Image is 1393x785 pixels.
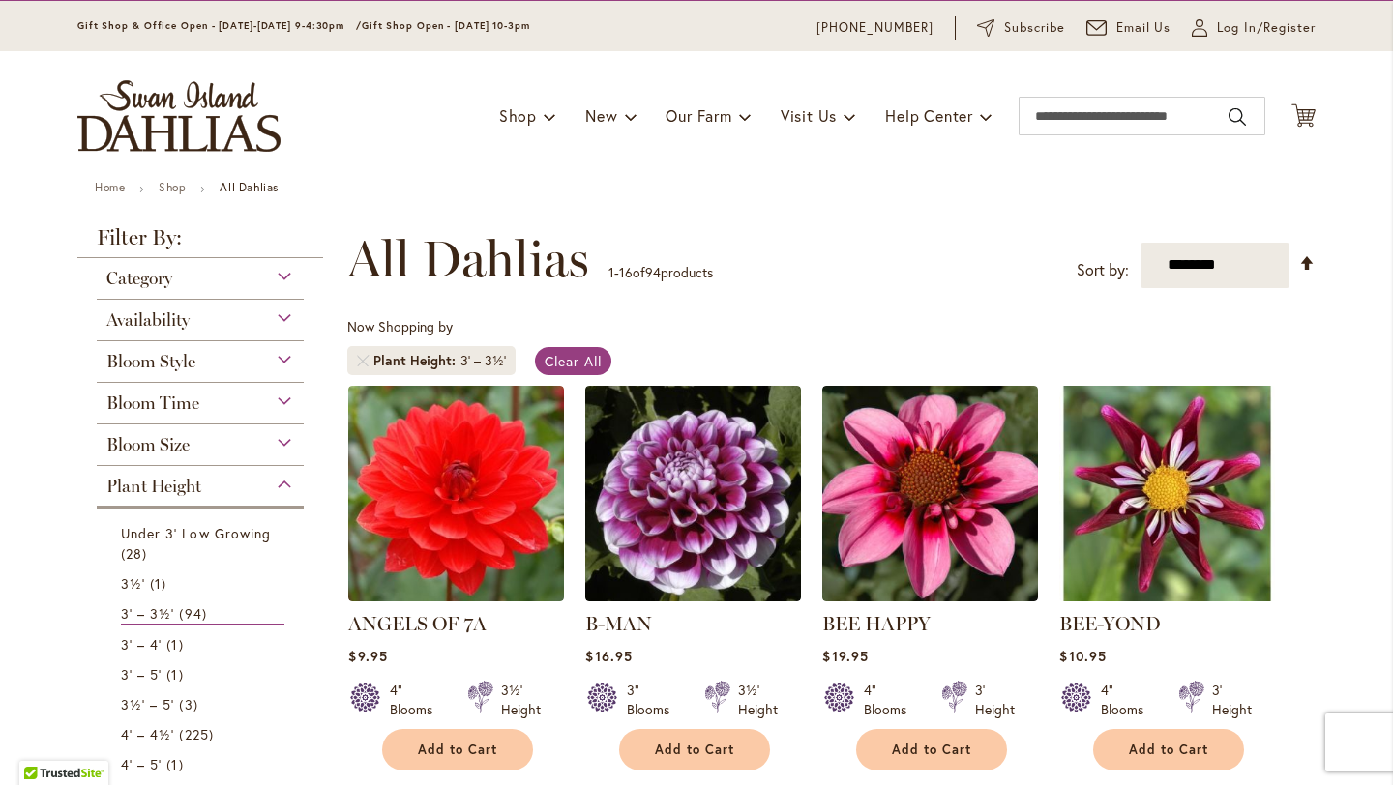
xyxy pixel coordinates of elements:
[106,476,201,497] span: Plant Height
[77,19,362,32] span: Gift Shop & Office Open - [DATE]-[DATE] 9-4:30pm /
[159,180,186,194] a: Shop
[977,18,1065,38] a: Subscribe
[121,755,162,773] span: 4' – 5'
[627,681,681,719] div: 3" Blooms
[816,18,934,38] a: [PHONE_NUMBER]
[362,19,530,32] span: Gift Shop Open - [DATE] 10-3pm
[1217,18,1316,38] span: Log In/Register
[106,392,199,414] span: Bloom Time
[619,729,770,770] button: Add to Cart
[619,263,633,281] span: 16
[1059,647,1106,665] span: $10.95
[418,741,497,758] span: Add to Cart
[892,741,971,758] span: Add to Cart
[357,355,369,366] a: Remove Plant Height 3' – 3½'
[95,180,125,194] a: Home
[608,263,614,281] span: 1
[348,587,564,605] a: ANGELS OF 7A
[121,574,145,593] span: 3½'
[585,612,652,635] a: B-MAN
[1059,386,1275,601] img: BEE-YOND
[460,351,506,370] div: 3' – 3½'
[121,524,271,542] span: Under 3' Low Growing
[585,105,617,126] span: New
[1116,18,1171,38] span: Email Us
[1192,18,1316,38] a: Log In/Register
[179,694,202,714] span: 3
[77,80,281,152] a: store logo
[15,716,69,770] iframe: Launch Accessibility Center
[348,647,387,665] span: $9.95
[781,105,837,126] span: Visit Us
[864,681,918,719] div: 4" Blooms
[121,604,174,623] span: 3' – 3½'
[1077,252,1129,288] label: Sort by:
[347,317,453,335] span: Now Shopping by
[666,105,731,126] span: Our Farm
[179,724,218,744] span: 225
[822,587,1038,605] a: BEE HAPPY
[738,681,778,719] div: 3½' Height
[1059,612,1161,635] a: BEE-YOND
[1129,741,1208,758] span: Add to Cart
[77,227,323,258] strong: Filter By:
[382,729,533,770] button: Add to Cart
[220,180,279,194] strong: All Dahlias
[166,754,188,774] span: 1
[1086,18,1171,38] a: Email Us
[121,724,284,744] a: 4' – 4½' 225
[822,612,931,635] a: BEE HAPPY
[348,612,487,635] a: ANGELS OF 7A
[885,105,973,126] span: Help Center
[1101,681,1155,719] div: 4" Blooms
[106,434,190,455] span: Bloom Size
[822,386,1038,601] img: BEE HAPPY
[150,573,171,594] span: 1
[347,230,589,288] span: All Dahlias
[121,523,284,564] a: Under 3' Low Growing 28
[856,729,1007,770] button: Add to Cart
[106,268,172,289] span: Category
[121,543,152,564] span: 28
[121,603,284,625] a: 3' – 3½' 94
[166,664,188,684] span: 1
[585,386,801,601] img: B-MAN
[121,664,284,684] a: 3' – 5' 1
[121,635,162,654] span: 3' – 4'
[121,725,174,743] span: 4' – 4½'
[1059,587,1275,605] a: BEE-YOND
[106,309,190,331] span: Availability
[1212,681,1252,719] div: 3' Height
[106,351,195,372] span: Bloom Style
[121,665,162,683] span: 3' – 5'
[975,681,1015,719] div: 3' Height
[499,105,537,126] span: Shop
[608,257,713,288] p: - of products
[121,754,284,774] a: 4' – 5' 1
[545,352,602,370] span: Clear All
[1093,729,1244,770] button: Add to Cart
[121,694,284,714] a: 3½' – 5' 3
[585,647,632,665] span: $16.95
[179,603,211,624] span: 94
[121,695,174,713] span: 3½' – 5'
[585,587,801,605] a: B-MAN
[166,634,188,654] span: 1
[822,647,868,665] span: $19.95
[121,573,284,594] a: 3½' 1
[655,741,734,758] span: Add to Cart
[1004,18,1065,38] span: Subscribe
[645,263,661,281] span: 94
[390,681,444,719] div: 4" Blooms
[501,681,541,719] div: 3½' Height
[348,386,564,601] img: ANGELS OF 7A
[373,351,460,370] span: Plant Height
[121,634,284,654] a: 3' – 4' 1
[535,347,611,375] a: Clear All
